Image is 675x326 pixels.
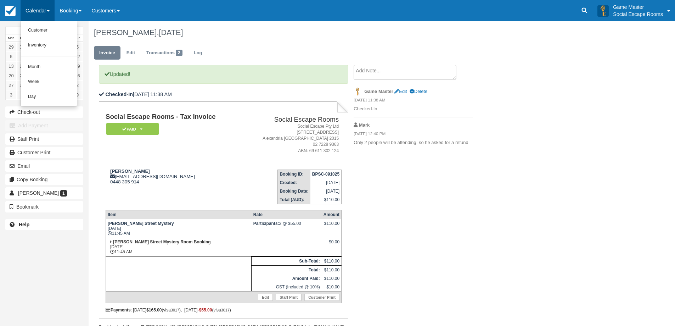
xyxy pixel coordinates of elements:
[72,81,83,90] a: 2
[17,34,28,42] th: Tue
[310,195,342,204] td: $110.00
[105,92,133,97] b: Checked-In
[597,5,609,16] img: A3
[354,97,473,105] em: [DATE] 11:38 AM
[21,74,77,89] a: Week
[72,52,83,61] a: 12
[19,222,29,227] b: Help
[252,256,322,265] th: Sub-Total:
[72,61,83,71] a: 19
[198,308,212,313] span: -$55.00
[106,308,131,313] strong: Payments
[72,90,83,100] a: 9
[106,238,251,256] td: [DATE] 11:45 AM
[244,123,339,154] address: Social Escape Pty Ltd [STREET_ADDRESS] Alexandria [GEOGRAPHIC_DATA] 2015 02 7228 9363 ABN: 69 611...
[21,60,77,74] a: Month
[252,283,322,292] td: GST (Included @ 10%)
[276,294,302,301] a: Staff Print
[108,221,174,226] strong: [PERSON_NAME] Street Mystery
[121,46,140,60] a: Edit
[258,294,273,301] a: Edit
[252,219,322,238] td: 2 @ $55.00
[359,122,370,128] strong: Mark
[110,168,150,174] strong: [PERSON_NAME]
[322,283,342,292] td: $10.00
[322,274,342,283] td: $110.00
[106,168,241,184] div: [EMAIL_ADDRESS][DOMAIN_NAME] 0448 305 914
[94,46,120,60] a: Invoice
[99,91,348,98] p: [DATE] 11:38 AM
[159,28,183,37] span: [DATE]
[106,210,251,219] th: Item
[72,42,83,52] a: 5
[21,23,77,38] a: Customer
[354,106,473,112] p: Checked-In
[5,120,83,131] button: Add Payment
[176,50,182,56] span: 2
[221,308,230,312] small: 3017
[113,239,210,244] strong: [PERSON_NAME] Street Mystery Room Booking
[244,116,339,123] h2: Social Escape Rooms
[278,195,310,204] th: Total (AUD):
[5,147,83,158] a: Customer Print
[252,210,322,219] th: Rate
[189,46,208,60] a: Log
[6,34,17,42] th: Mon
[310,178,342,187] td: [DATE]
[613,11,663,18] p: Social Escape Rooms
[278,170,310,178] th: Booking ID:
[252,274,322,283] th: Amount Paid:
[106,113,241,121] h1: Social Escape Rooms - Tax Invoice
[5,187,83,199] a: [PERSON_NAME] 1
[17,42,28,52] a: 30
[6,90,17,100] a: 3
[171,308,179,312] small: 3017
[278,187,310,195] th: Booking Date:
[322,210,342,219] th: Amount
[146,308,162,313] strong: $165.00
[6,71,17,81] a: 20
[310,187,342,195] td: [DATE]
[324,239,339,250] div: $0.00
[72,71,83,81] a: 26
[364,89,393,94] strong: Game Master
[99,65,348,84] p: Updated!
[94,28,590,37] h1: [PERSON_NAME],
[21,21,77,106] ul: Calendar
[312,172,339,177] strong: BPSC-091025
[5,160,83,172] button: Email
[252,265,322,274] th: Total:
[21,89,77,104] a: Day
[21,38,77,53] a: Inventory
[18,190,59,196] span: [PERSON_NAME]
[253,221,279,226] strong: Participants
[278,178,310,187] th: Created:
[410,89,427,94] a: Delete
[6,61,17,71] a: 13
[5,106,83,118] button: Check-out
[5,174,83,185] button: Copy Booking
[5,133,83,145] a: Staff Print
[5,6,16,16] img: checkfront-main-nav-mini-logo.png
[5,219,83,230] a: Help
[324,221,339,232] div: $110.00
[106,123,159,135] em: Paid
[17,52,28,61] a: 7
[354,131,473,139] em: [DATE] 12:40 PM
[72,34,83,42] th: Sun
[106,219,251,238] td: [DATE] 11:45 AM
[17,71,28,81] a: 21
[106,122,157,136] a: Paid
[106,308,342,313] div: : [DATE] (visa ), [DATE] (visa )
[6,52,17,61] a: 6
[17,90,28,100] a: 4
[322,256,342,265] td: $110.00
[5,201,83,212] button: Bookmark
[613,4,663,11] p: Game Master
[6,42,17,52] a: 29
[322,265,342,274] td: $110.00
[394,89,407,94] a: Edit
[141,46,188,60] a: Transactions2
[354,139,473,146] p: Only 2 people will be attending, so he asked for a refund
[17,81,28,90] a: 28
